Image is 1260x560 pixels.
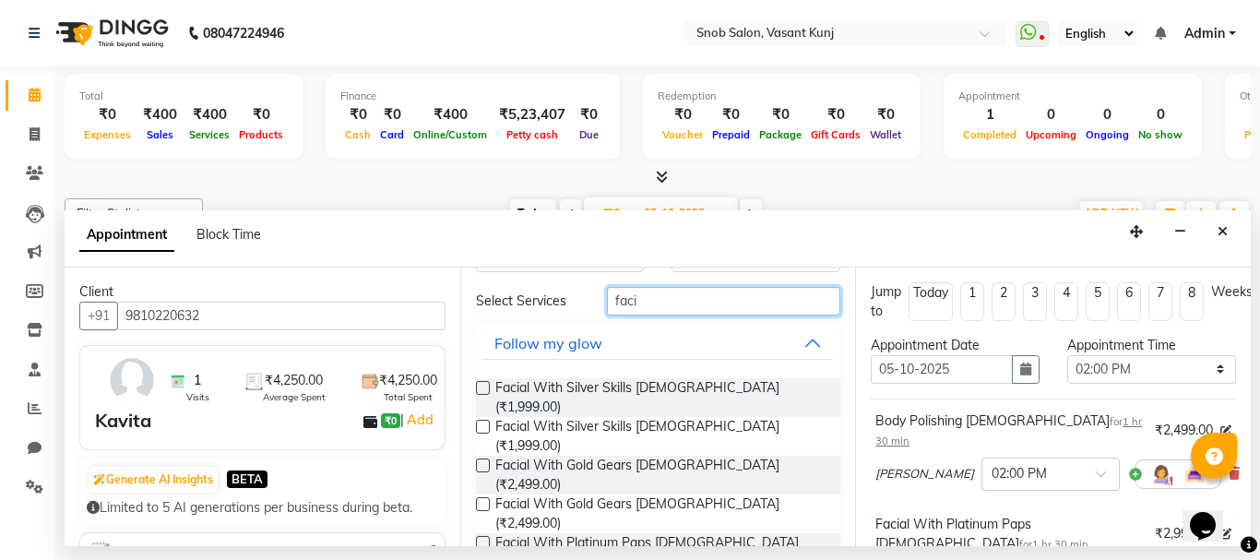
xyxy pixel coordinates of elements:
span: ADD NEW [1084,207,1138,220]
span: Facial With Gold Gears [DEMOGRAPHIC_DATA] (₹2,499.00) [495,456,826,494]
img: Hairdresser.png [1150,463,1172,485]
div: Body Polishing [DEMOGRAPHIC_DATA] [875,411,1147,450]
li: 7 [1148,282,1172,321]
span: Block Time [196,226,261,243]
div: ₹400 [136,104,184,125]
li: 5 [1086,282,1110,321]
div: Appointment [958,89,1187,104]
div: ₹400 [409,104,492,125]
li: 4 [1054,282,1078,321]
div: Client [79,282,446,302]
span: Completed [958,128,1021,141]
a: Add [404,409,436,431]
input: Search by service name [607,287,841,316]
span: No show [1134,128,1187,141]
button: Follow my glow [483,327,834,360]
input: 2025-10-05 [638,200,731,228]
span: 1 [194,371,201,390]
li: 2 [992,282,1016,321]
span: Ongoing [1081,128,1134,141]
div: Select Services [462,292,593,311]
div: Redemption [658,89,906,104]
span: Facial With Silver Skills [DEMOGRAPHIC_DATA] (₹1,999.00) [495,378,826,417]
div: Appointment Date [871,336,1040,355]
span: Visits [186,390,209,404]
img: logo [47,7,173,59]
div: ₹0 [375,104,409,125]
div: ₹0 [865,104,906,125]
span: Online/Custom [409,128,492,141]
li: 8 [1180,282,1204,321]
div: Today [913,283,948,303]
button: Generate AI Insights [89,467,218,493]
iframe: chat widget [1183,486,1242,542]
div: ₹0 [573,104,605,125]
div: ₹0 [707,104,755,125]
div: ₹5,23,407 [492,104,573,125]
span: ₹0 [381,413,400,428]
div: Appointment Time [1067,336,1236,355]
span: Voucher [658,128,707,141]
span: 1 hr 30 min [1032,538,1088,551]
span: Admin [1184,24,1225,43]
input: Search by Name/Mobile/Email/Code [117,302,446,330]
span: Average Spent [263,390,326,404]
span: Wallet [865,128,906,141]
div: ₹0 [755,104,806,125]
small: for [875,415,1142,447]
div: Total [79,89,288,104]
span: Due [575,128,603,141]
img: Interior.png [1183,463,1206,485]
div: 0 [1021,104,1081,125]
div: ₹0 [658,104,707,125]
div: ₹400 [184,104,234,125]
span: Filter Stylist [77,206,141,220]
span: Prepaid [707,128,755,141]
div: Follow my glow [494,332,602,354]
i: Edit price [1220,425,1231,436]
div: Finance [340,89,605,104]
span: Sun [599,207,638,220]
span: Total Spent [384,390,433,404]
span: Cash [340,128,375,141]
div: 0 [1081,104,1134,125]
div: Jump to [871,282,901,321]
span: ₹4,250.00 [379,371,437,390]
span: Petty cash [502,128,563,141]
span: Facial With Silver Skills [DEMOGRAPHIC_DATA] (₹1,999.00) [495,417,826,456]
span: [PERSON_NAME] [875,465,974,483]
span: Services [184,128,234,141]
button: +91 [79,302,118,330]
div: Kavita [95,407,151,435]
li: 1 [960,282,984,321]
div: Limited to 5 AI generations per business during beta. [87,498,438,518]
img: avatar [105,353,159,407]
span: Facial With Gold Gears [DEMOGRAPHIC_DATA] (₹2,499.00) [495,494,826,533]
span: Gift Cards [806,128,865,141]
span: Upcoming [1021,128,1081,141]
span: Today [510,199,556,228]
span: ₹2,499.00 [1155,421,1213,440]
div: ₹0 [806,104,865,125]
small: for [1019,538,1088,551]
li: 6 [1117,282,1141,321]
span: Appointment [79,219,174,252]
button: ADD NEW [1079,201,1143,227]
span: ₹2,999.00 [1155,524,1213,543]
li: 3 [1023,282,1047,321]
div: Facial With Platinum Paps [DEMOGRAPHIC_DATA] [875,515,1147,554]
div: 1 [958,104,1021,125]
div: 0 [1134,104,1187,125]
span: Expenses [79,128,136,141]
b: 08047224946 [203,7,284,59]
div: Weeks [1211,282,1253,302]
div: ₹0 [79,104,136,125]
input: yyyy-mm-dd [871,355,1013,384]
span: Sales [142,128,178,141]
span: ₹4,250.00 [265,371,323,390]
div: ₹0 [234,104,288,125]
span: Package [755,128,806,141]
div: ₹0 [340,104,375,125]
button: Close [1209,218,1236,246]
span: Card [375,128,409,141]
